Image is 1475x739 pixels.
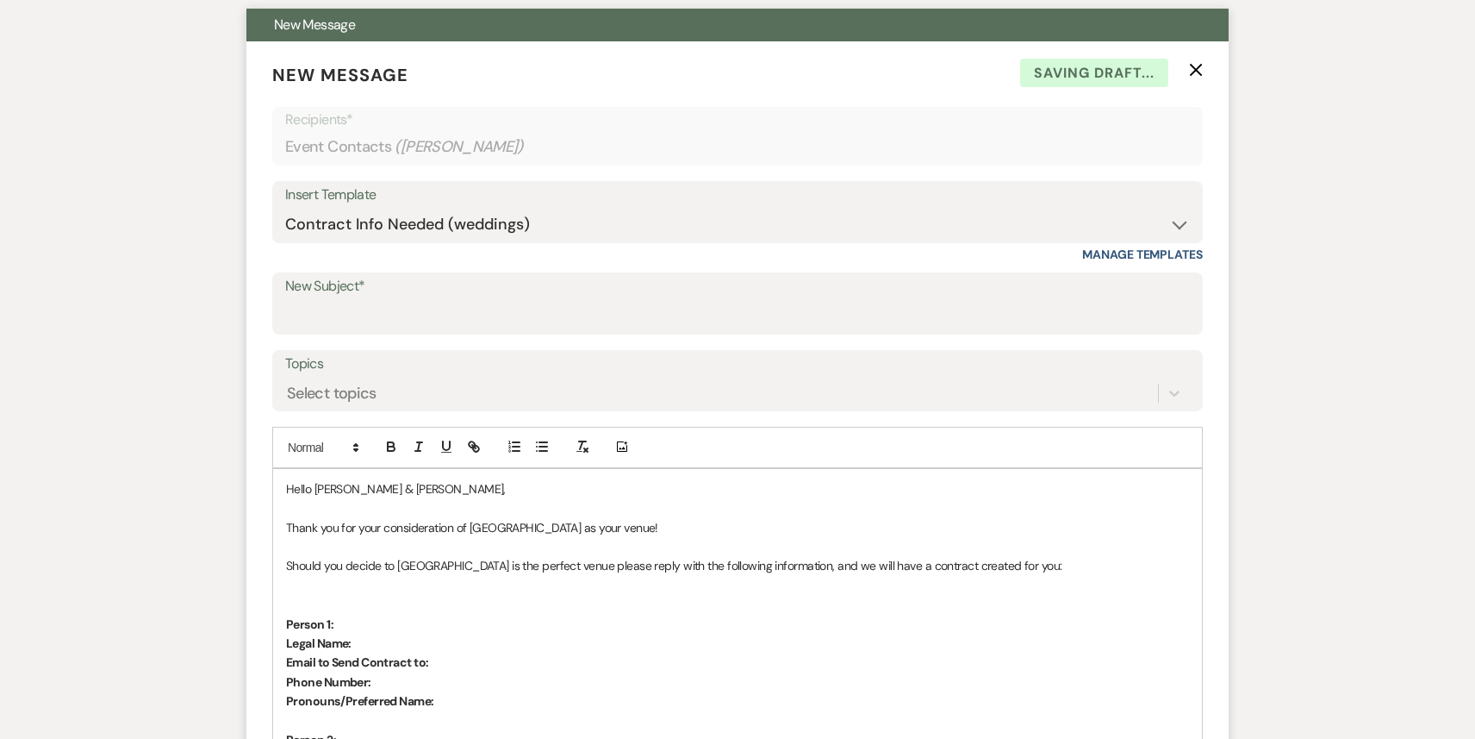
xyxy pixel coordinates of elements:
[287,381,377,404] div: Select topics
[286,617,333,632] strong: Person 1:
[285,109,1190,131] p: Recipients*
[395,135,524,159] span: ( [PERSON_NAME] )
[285,274,1190,299] label: New Subject*
[286,479,1189,498] p: Hello [PERSON_NAME] & [PERSON_NAME],
[286,654,428,670] strong: Email to Send Contract to:
[1020,59,1168,88] span: Saving draft...
[285,352,1190,377] label: Topics
[286,636,352,651] strong: Legal Name:
[274,16,355,34] span: New Message
[1082,247,1203,262] a: Manage Templates
[286,693,434,709] strong: Pronouns/Preferred Name:
[285,183,1190,208] div: Insert Template
[285,130,1190,164] div: Event Contacts
[286,518,1189,537] p: Thank you for your consideration of [GEOGRAPHIC_DATA] as your venue!
[286,674,371,690] strong: Phone Number:
[286,556,1189,575] p: Should you decide to [GEOGRAPHIC_DATA] is the perfect venue please reply with the following infor...
[272,64,408,86] span: New Message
